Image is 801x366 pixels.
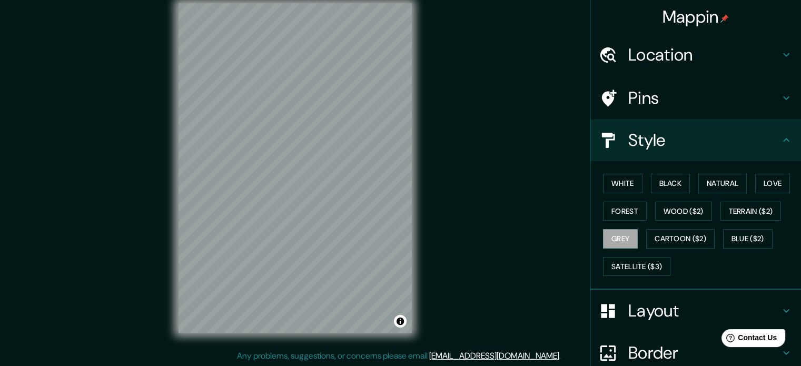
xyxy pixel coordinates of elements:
[561,350,562,362] div: .
[237,350,561,362] p: Any problems, suggestions, or concerns please email .
[646,229,715,249] button: Cartoon ($2)
[628,44,780,65] h4: Location
[662,6,729,27] h4: Mappin
[603,229,638,249] button: Grey
[707,325,789,354] iframe: Help widget launcher
[394,315,407,328] button: Toggle attribution
[628,87,780,108] h4: Pins
[590,290,801,332] div: Layout
[590,119,801,161] div: Style
[590,34,801,76] div: Location
[723,229,773,249] button: Blue ($2)
[651,174,690,193] button: Black
[603,202,647,221] button: Forest
[628,300,780,321] h4: Layout
[698,174,747,193] button: Natural
[720,202,782,221] button: Terrain ($2)
[603,174,642,193] button: White
[179,3,412,333] canvas: Map
[628,342,780,363] h4: Border
[603,257,670,276] button: Satellite ($3)
[720,14,729,23] img: pin-icon.png
[590,77,801,119] div: Pins
[628,130,780,151] h4: Style
[755,174,790,193] button: Love
[655,202,712,221] button: Wood ($2)
[429,350,559,361] a: [EMAIL_ADDRESS][DOMAIN_NAME]
[562,350,565,362] div: .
